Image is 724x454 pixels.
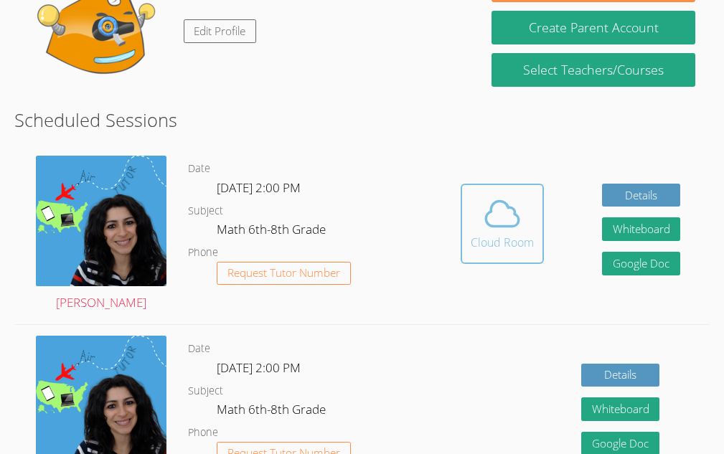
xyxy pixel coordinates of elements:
[602,217,681,241] button: Whiteboard
[188,244,218,262] dt: Phone
[217,359,301,376] span: [DATE] 2:00 PM
[217,399,329,424] dd: Math 6th-8th Grade
[188,202,223,220] dt: Subject
[184,19,257,43] a: Edit Profile
[602,184,681,207] a: Details
[217,262,351,285] button: Request Tutor Number
[188,424,218,442] dt: Phone
[217,179,301,196] span: [DATE] 2:00 PM
[492,53,695,87] a: Select Teachers/Courses
[227,268,340,278] span: Request Tutor Number
[188,340,210,358] dt: Date
[188,382,223,400] dt: Subject
[461,184,544,264] button: Cloud Room
[188,160,210,178] dt: Date
[471,234,534,251] div: Cloud Room
[36,156,166,313] a: [PERSON_NAME]
[602,252,681,275] a: Google Doc
[581,397,660,421] button: Whiteboard
[14,106,710,133] h2: Scheduled Sessions
[36,156,166,286] img: air%20tutor%20avatar.png
[581,364,660,387] a: Details
[217,219,329,244] dd: Math 6th-8th Grade
[492,11,695,44] button: Create Parent Account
